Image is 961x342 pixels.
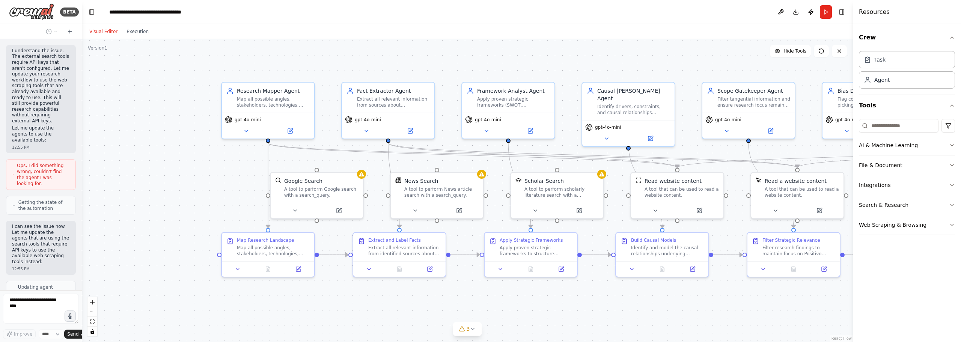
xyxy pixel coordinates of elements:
[14,331,32,337] span: Improve
[319,251,348,259] g: Edge from 30c9e749-7203-4407-9010-85a7a159c374 to d121835c-8ec3-4dd0-bf82-31a3be83cada
[438,206,480,215] button: Open in side panel
[65,310,76,322] button: Click to speak your automation idea
[12,125,70,143] p: Let me update the agents to use the available tools:
[122,27,153,36] button: Execution
[597,87,670,102] div: Causal [PERSON_NAME] Agent
[64,330,87,339] button: Send
[87,317,97,327] button: fit view
[717,96,790,108] div: Filter tangential information and ensure research focus remains on Positivo Tecnologia's actionab...
[629,134,672,143] button: Open in side panel
[235,117,261,123] span: gpt-4o-mini
[770,45,811,57] button: Hide Tools
[404,177,438,185] div: News Search
[836,7,847,17] button: Hide right sidebar
[475,117,501,123] span: gpt-4o-mini
[783,48,806,54] span: Hide Tools
[269,127,311,136] button: Open in side panel
[548,265,574,274] button: Open in side panel
[368,237,421,243] div: Extract and Label Facts
[631,237,676,243] div: Build Causal Models
[87,297,97,307] button: zoom in
[88,45,107,51] div: Version 1
[12,266,70,272] div: 12:55 PM
[636,177,642,183] img: ScrapeWebsiteTool
[3,329,36,339] button: Improve
[859,95,955,116] button: Tools
[874,56,886,63] div: Task
[395,177,401,183] img: SerplyNewsSearchTool
[756,177,762,183] img: ScrapeElementFromWebsiteTool
[645,177,702,185] div: Read website content
[368,245,441,257] div: Extract all relevant information from identified sources about {research_topic}, rigorously label...
[270,172,364,219] div: SerplyWebSearchToolGoogle SearchA tool to perform Google search with a search_query.
[646,265,678,274] button: No output available
[749,127,792,136] button: Open in side panel
[715,117,741,123] span: gpt-4o-mini
[524,177,564,185] div: Scholar Search
[762,237,820,243] div: Filter Strategic Relevance
[18,199,69,211] span: Getting the state of the automation
[713,251,743,259] g: Edge from 37c36ac3-0c13-4db9-8688-81d06db0511f to 6f94883a-27b3-4df9-9edd-a5dcdcb11ce5
[85,27,122,36] button: Visual Editor
[645,186,719,198] div: A tool that can be used to read a website content.
[859,195,955,215] button: Search & Research
[762,245,835,257] div: Filter research findings to maintain focus on Positivo Tecnologia's actionable strategic context ...
[822,82,916,139] div: Bias Detector AgentFlag confirmation bias, cherry-picking, anchoring bias, and blind spots in res...
[264,143,801,168] g: Edge from 6248e4ca-d70a-4ba3-b408-9368e6b740c1 to 71f81cb8-ad6c-48d5-a777-1cf6050f8463
[275,177,281,183] img: SerplyWebSearchTool
[859,8,890,17] h4: Resources
[87,297,97,336] div: React Flow controls
[87,307,97,317] button: zoom out
[798,206,840,215] button: Open in side panel
[747,232,840,277] div: Filter Strategic RelevanceFilter research findings to maintain focus on Positivo Tecnologia's act...
[500,237,563,243] div: Apply Strategic Frameworks
[237,96,310,108] div: Map all possible angles, stakeholders, technologies, competitors, and trends relevant to {researc...
[221,232,315,277] div: Map Research LandscapeMap all possible angles, stakeholders, technologies, competitors, and trend...
[765,177,827,185] div: Read a website content
[811,265,837,274] button: Open in side panel
[484,232,578,277] div: Apply Strategic FrameworksApply proven strategic frameworks to structure findings about {research...
[630,172,724,219] div: ScrapeWebsiteToolRead website contentA tool that can be used to read a website content.
[357,96,430,108] div: Extract all relevant information from sources about {research_topic}, rigorously labeling each fi...
[67,331,78,337] span: Send
[237,237,294,243] div: Map Research Landscape
[341,82,435,139] div: Fact Extractor AgentExtract all relevant information from sources about {research_topic}, rigorou...
[778,265,810,274] button: No output available
[631,245,704,257] div: Identify and model the causal relationships underlying {research_topic} dynamics that affect Posi...
[558,206,600,215] button: Open in side panel
[461,82,555,139] div: Framework Analyst AgentApply proven strategic frameworks (SWOT, TAM/[PERSON_NAME]/SOM, JTBD, [PER...
[524,186,599,198] div: A tool to perform scholarly literature search with a search_query.
[500,245,572,257] div: Apply proven strategic frameworks to structure findings about {research_topic} for Positivo Tecno...
[355,117,381,123] span: gpt-4o-mini
[515,177,521,183] img: SerplyScholarSearchTool
[237,245,310,257] div: Map all possible angles, stakeholders, technologies, competitors, and trends relevant to {researc...
[285,265,311,274] button: Open in side panel
[467,325,470,333] span: 3
[237,87,310,95] div: Research Mapper Agent
[750,172,844,219] div: ScrapeElementFromWebsiteToolRead a website contentA tool that can be used to read a website content.
[318,206,360,215] button: Open in side panel
[450,251,480,259] g: Edge from d121835c-8ec3-4dd0-bf82-31a3be83cada to d88c00c1-1782-4767-969f-b7029b8354c1
[595,124,621,130] span: gpt-4o-mini
[874,76,890,84] div: Agent
[284,186,358,198] div: A tool to perform Google search with a search_query.
[515,265,547,274] button: No output available
[384,143,403,228] g: Edge from 278337b6-49ac-4d79-b4a7-a5143c7b7319 to d121835c-8ec3-4dd0-bf82-31a3be83cada
[859,48,955,95] div: Crew
[12,224,70,265] p: I can see the issue now. Let me update the agents that are using the search tools that require AP...
[64,27,76,36] button: Start a new chat
[390,172,484,219] div: SerplyNewsSearchToolNews SearchA tool to perform News article search with a search_query.
[86,7,97,17] button: Hide left sidebar
[43,27,61,36] button: Switch to previous chat
[389,127,431,136] button: Open in side panel
[765,186,839,198] div: A tool that can be used to read a website content.
[597,104,670,116] div: Identify drivers, constraints, and causal relationships underlying {research_topic} dynamics that...
[859,155,955,175] button: File & Document
[845,251,874,259] g: Edge from 6f94883a-27b3-4df9-9edd-a5dcdcb11ce5 to 270f976d-e51d-43fa-b28e-a1c984d26191
[12,48,70,124] p: I understand the issue. The external search tools require API keys that aren't configured. Let me...
[264,143,272,228] g: Edge from 6248e4ca-d70a-4ba3-b408-9368e6b740c1 to 30c9e749-7203-4407-9010-85a7a159c374
[582,251,611,259] g: Edge from d88c00c1-1782-4767-969f-b7029b8354c1 to 37c36ac3-0c13-4db9-8688-81d06db0511f
[837,96,910,108] div: Flag confirmation bias, cherry-picking, anchoring bias, and blind spots in research findings abou...
[678,206,720,215] button: Open in side panel
[831,336,852,340] a: React Flow attribution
